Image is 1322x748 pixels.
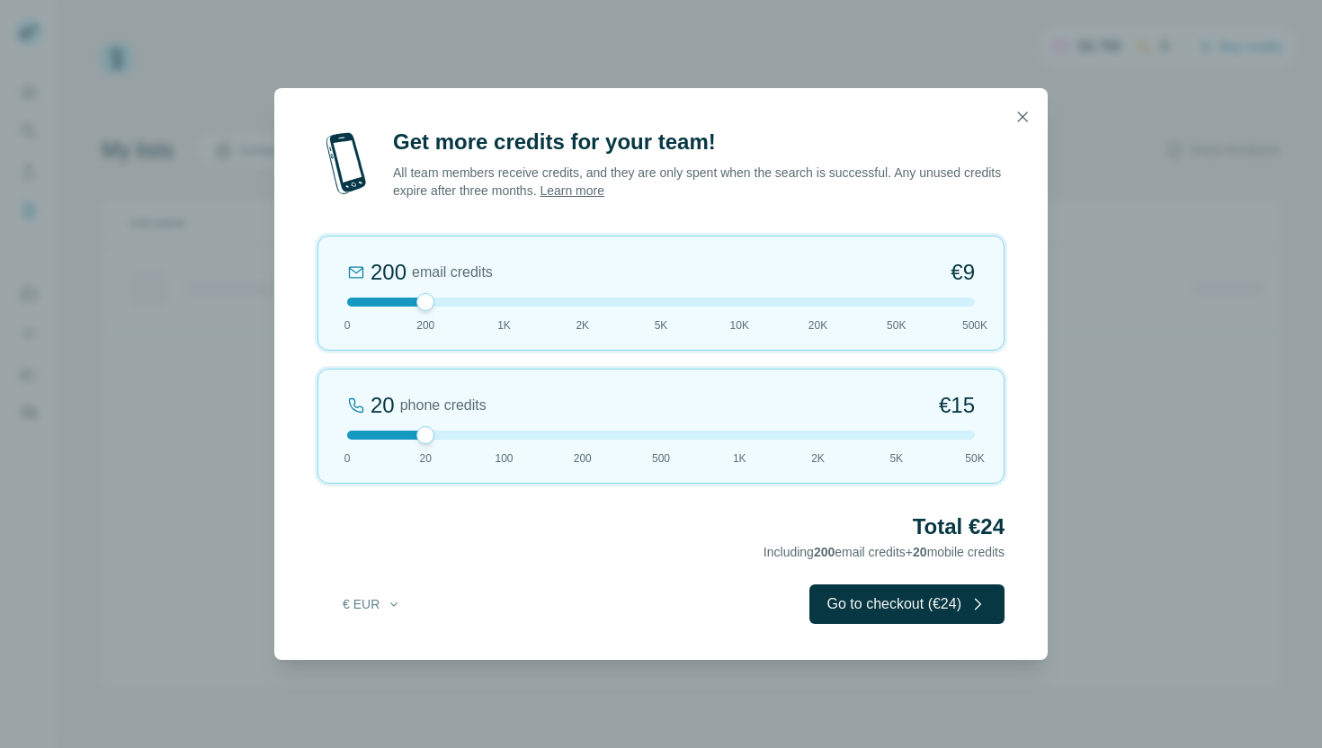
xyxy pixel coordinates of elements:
[393,164,1005,200] p: All team members receive credits, and they are only spent when the search is successful. Any unus...
[420,450,432,467] span: 20
[730,317,749,334] span: 10K
[811,450,825,467] span: 2K
[317,512,1005,541] h2: Total €24
[655,317,668,334] span: 5K
[764,545,1005,559] span: Including email credits + mobile credits
[887,317,906,334] span: 50K
[808,317,827,334] span: 20K
[814,545,835,559] span: 200
[965,450,984,467] span: 50K
[652,450,670,467] span: 500
[371,258,406,287] div: 200
[733,450,746,467] span: 1K
[344,317,351,334] span: 0
[330,588,414,620] button: € EUR
[400,395,487,416] span: phone credits
[913,545,927,559] span: 20
[951,258,975,287] span: €9
[962,317,987,334] span: 500K
[412,262,493,283] span: email credits
[497,317,511,334] span: 1K
[495,450,513,467] span: 100
[317,128,375,200] img: mobile-phone
[540,183,604,198] a: Learn more
[809,584,1005,624] button: Go to checkout (€24)
[416,317,434,334] span: 200
[574,450,592,467] span: 200
[939,391,975,420] span: €15
[889,450,903,467] span: 5K
[576,317,589,334] span: 2K
[371,391,395,420] div: 20
[344,450,351,467] span: 0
